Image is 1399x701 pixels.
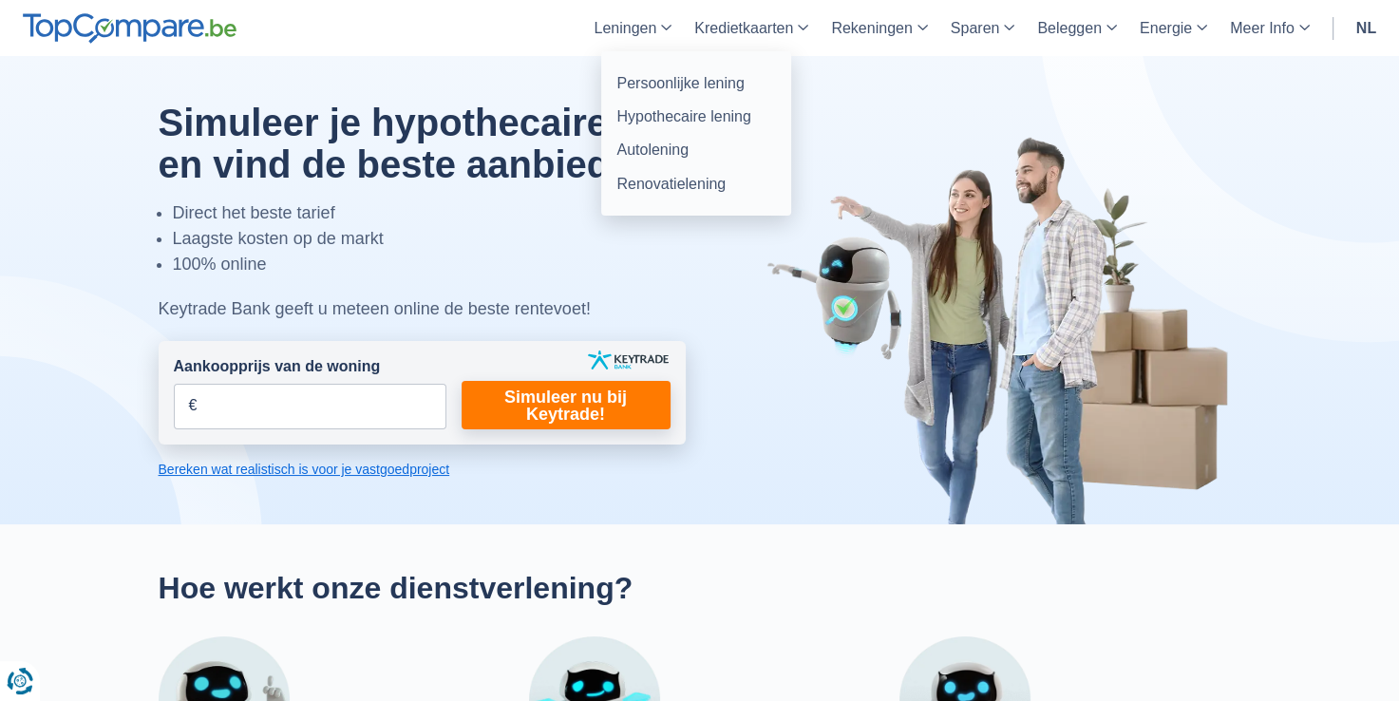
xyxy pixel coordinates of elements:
[766,135,1241,524] img: image-hero
[173,200,779,226] li: Direct het beste tarief
[23,13,236,44] img: TopCompare
[462,381,671,429] a: Simuleer nu bij Keytrade!
[609,133,784,166] a: Autolening
[159,460,686,479] a: Bereken wat realistisch is voor je vastgoedproject
[173,252,779,277] li: 100% online
[159,296,779,322] div: Keytrade Bank geeft u meteen online de beste rentevoet!
[189,395,198,417] span: €
[159,102,779,185] h1: Simuleer je hypothecaire lening en vind de beste aanbieding
[609,66,784,100] a: Persoonlijke lening
[159,570,1241,606] h2: Hoe werkt onze dienstverlening?
[174,356,381,378] label: Aankoopprijs van de woning
[609,167,784,200] a: Renovatielening
[588,350,669,369] img: keytrade
[609,100,784,133] a: Hypothecaire lening
[173,226,779,252] li: Laagste kosten op de markt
